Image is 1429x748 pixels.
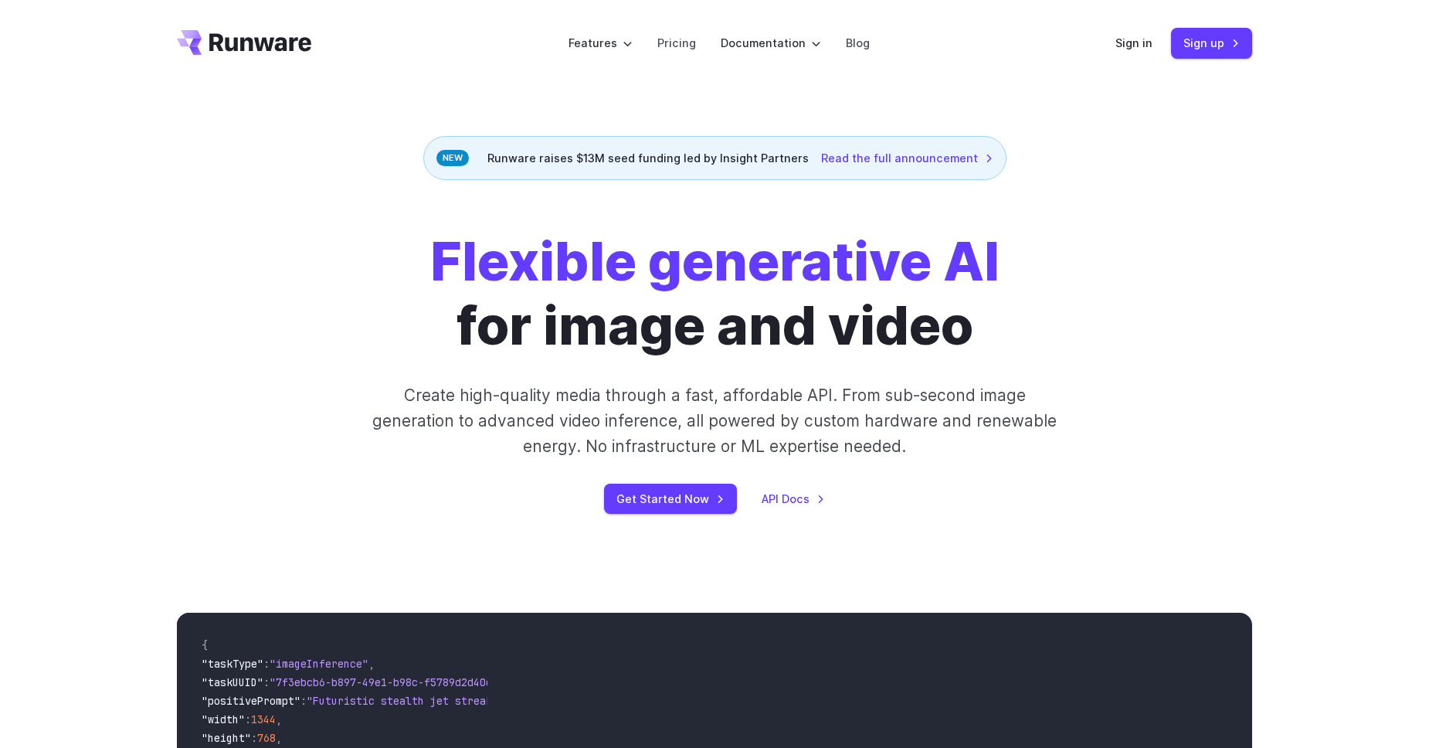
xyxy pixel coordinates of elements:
a: API Docs [762,490,825,508]
strong: Flexible generative AI [430,229,1000,294]
label: Documentation [721,34,821,52]
span: 768 [257,731,276,745]
span: "positivePrompt" [202,694,300,708]
a: Sign up [1171,28,1252,58]
label: Features [569,34,633,52]
span: "taskUUID" [202,675,263,689]
span: "taskType" [202,657,263,671]
span: { [202,638,208,652]
span: , [276,712,282,726]
a: Blog [846,34,870,52]
span: , [368,657,375,671]
a: Get Started Now [604,484,737,514]
span: "imageInference" [270,657,368,671]
a: Pricing [657,34,696,52]
a: Read the full announcement [821,149,993,167]
span: "height" [202,731,251,745]
span: "7f3ebcb6-b897-49e1-b98c-f5789d2d40d7" [270,675,504,689]
span: "Futuristic stealth jet streaking through a neon-lit cityscape with glowing purple exhaust" [307,694,869,708]
span: "width" [202,712,245,726]
span: : [300,694,307,708]
a: Go to / [177,30,311,55]
h1: for image and video [430,229,1000,358]
span: , [276,731,282,745]
span: : [263,657,270,671]
span: : [263,675,270,689]
a: Sign in [1115,34,1152,52]
p: Create high-quality media through a fast, affordable API. From sub-second image generation to adv... [371,382,1059,460]
span: : [245,712,251,726]
span: : [251,731,257,745]
div: Runware raises $13M seed funding led by Insight Partners [423,136,1006,180]
span: 1344 [251,712,276,726]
